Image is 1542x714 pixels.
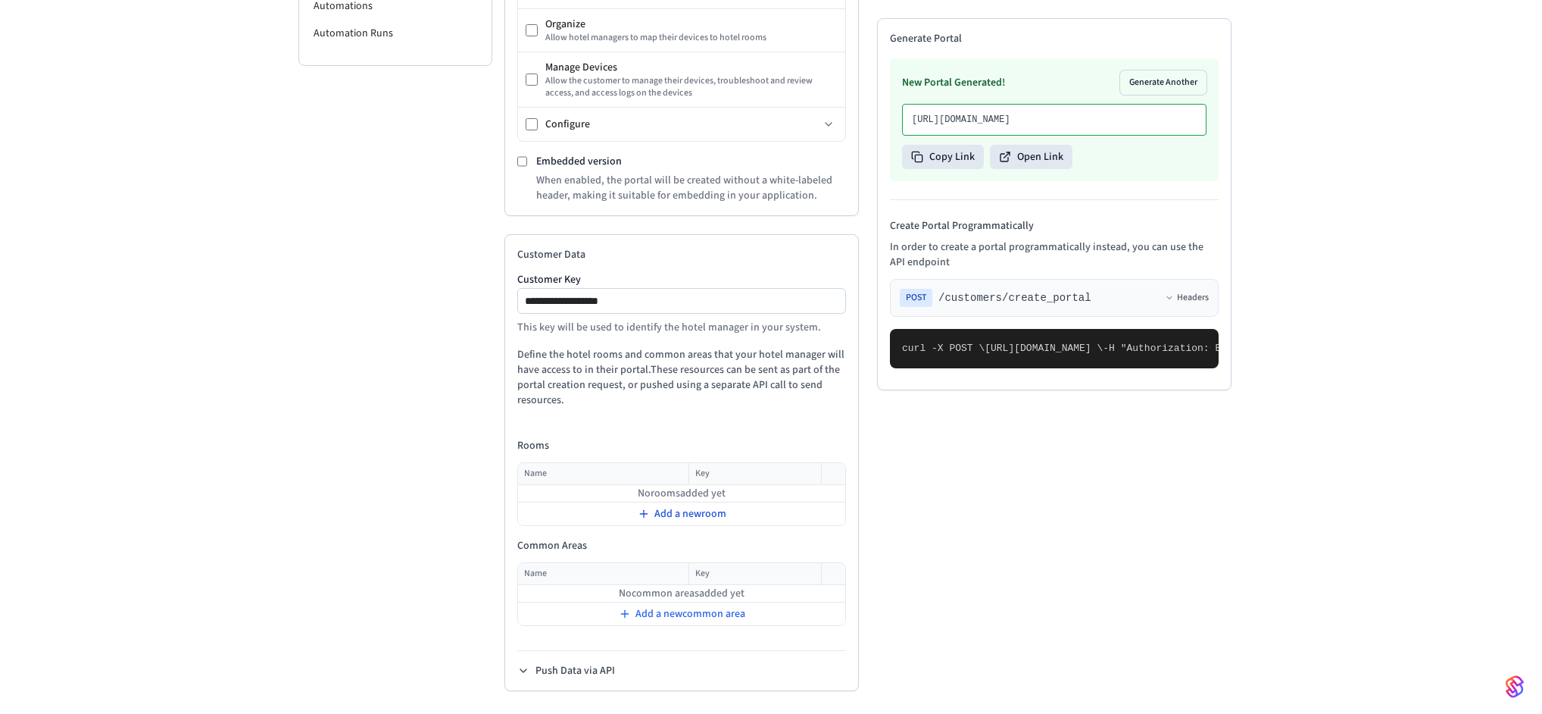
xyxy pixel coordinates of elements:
[517,347,846,408] p: Define the hotel rooms and common areas that your hotel manager will have access to in their port...
[985,343,1103,354] span: [URL][DOMAIN_NAME] \
[1506,675,1524,699] img: SeamLogoGradient.69752ec5.svg
[517,247,846,262] h2: Customer Data
[990,145,1072,169] button: Open Link
[518,563,688,585] th: Name
[545,75,838,99] div: Allow the customer to manage their devices, troubleshoot and review access, and access logs on th...
[517,320,846,335] p: This key will be used to identify the hotel manager in your system.
[902,145,984,169] button: Copy Link
[654,506,726,521] span: Add a new room
[545,17,838,32] div: Organize
[912,114,1197,126] p: [URL][DOMAIN_NAME]
[902,75,1005,90] h3: New Portal Generated!
[688,463,821,485] th: Key
[517,663,615,678] button: Push Data via API
[688,563,821,585] th: Key
[299,20,492,47] li: Automation Runs
[900,289,932,307] span: POST
[536,154,622,169] label: Embedded version
[518,463,688,485] th: Name
[518,485,845,503] td: No rooms added yet
[890,218,1219,233] h4: Create Portal Programmatically
[1165,292,1209,304] button: Headers
[902,343,985,354] span: curl -X POST \
[938,290,1091,305] span: /customers/create_portal
[890,240,1219,270] p: In order to create a portal programmatically instead, you can use the API endpoint
[517,274,846,285] label: Customer Key
[545,32,838,44] div: Allow hotel managers to map their devices to hotel rooms
[890,31,1219,46] h2: Generate Portal
[1120,70,1206,95] button: Generate Another
[518,585,845,603] td: No common areas added yet
[1103,343,1386,354] span: -H "Authorization: Bearer seam_api_key_123456" \
[536,173,846,203] p: When enabled, the portal will be created without a white-labeled header, making it suitable for e...
[545,117,819,132] div: Configure
[545,60,838,75] div: Manage Devices
[517,538,846,553] h4: Common Areas
[635,606,745,622] span: Add a new common area
[517,438,846,453] h4: Rooms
